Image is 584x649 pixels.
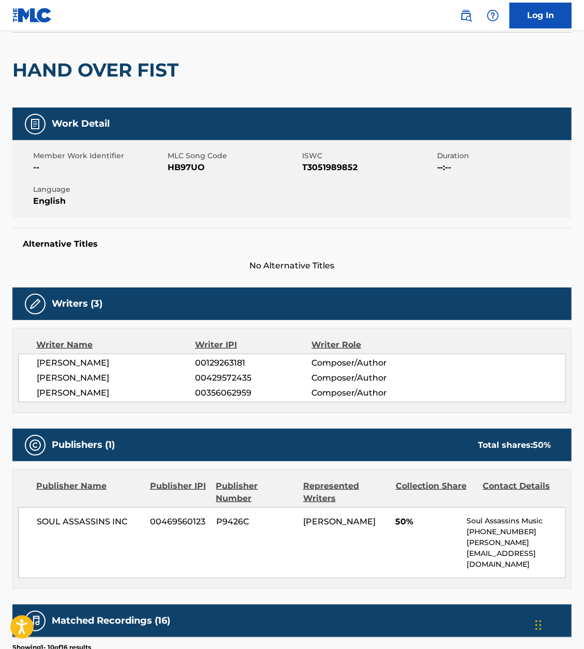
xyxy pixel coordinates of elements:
span: [PERSON_NAME] [37,372,196,384]
span: [PERSON_NAME] [37,357,196,369]
img: Writers [29,298,41,310]
p: [PERSON_NAME][EMAIL_ADDRESS][DOMAIN_NAME] [467,537,565,570]
img: MLC Logo [12,8,52,23]
h2: HAND OVER FIST [12,58,184,82]
span: Member Work Identifier [33,150,165,161]
img: help [487,9,499,22]
div: Collection Share [396,480,475,505]
div: Writer Role [311,339,417,351]
div: Drag [535,610,542,641]
span: -- [33,161,165,174]
img: Work Detail [29,118,41,130]
h5: Writers (3) [52,298,102,310]
div: Total shares: [478,439,551,451]
span: MLC Song Code [168,150,300,161]
a: Log In [510,3,572,28]
img: search [460,9,472,22]
span: 00469560123 [150,516,208,528]
span: 00129263181 [196,357,312,369]
div: Represented Writers [303,480,388,505]
p: [PHONE_NUMBER] [467,526,565,537]
div: Contact Details [483,480,562,505]
div: Publisher Number [216,480,295,505]
iframe: Chat Widget [532,599,584,649]
span: 00356062959 [196,387,312,399]
h5: Matched Recordings (16) [52,615,170,627]
span: --:-- [437,161,569,174]
span: 00429572435 [196,372,312,384]
div: Writer IPI [195,339,311,351]
h5: Publishers (1) [52,439,115,451]
span: [PERSON_NAME] [37,387,196,399]
span: English [33,195,165,207]
div: Publisher Name [36,480,142,505]
h5: Work Detail [52,118,110,130]
span: P9426C [216,516,295,528]
span: HB97UO [168,161,300,174]
div: Help [483,5,503,26]
span: Language [33,184,165,195]
span: 50 % [533,440,551,450]
span: Composer/Author [311,357,417,369]
span: ISWC [303,150,435,161]
span: No Alternative Titles [12,260,572,272]
p: Soul Assassins Music [467,516,565,526]
span: Composer/Author [311,387,417,399]
span: [PERSON_NAME] [303,517,376,526]
div: Writer Name [36,339,195,351]
span: Composer/Author [311,372,417,384]
img: Matched Recordings [29,615,41,627]
span: T3051989852 [303,161,435,174]
div: Publisher IPI [150,480,208,505]
img: Publishers [29,439,41,451]
span: Duration [437,150,569,161]
span: SOUL ASSASSINS INC [37,516,142,528]
a: Public Search [456,5,476,26]
h5: Alternative Titles [23,239,561,249]
span: 50% [396,516,459,528]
